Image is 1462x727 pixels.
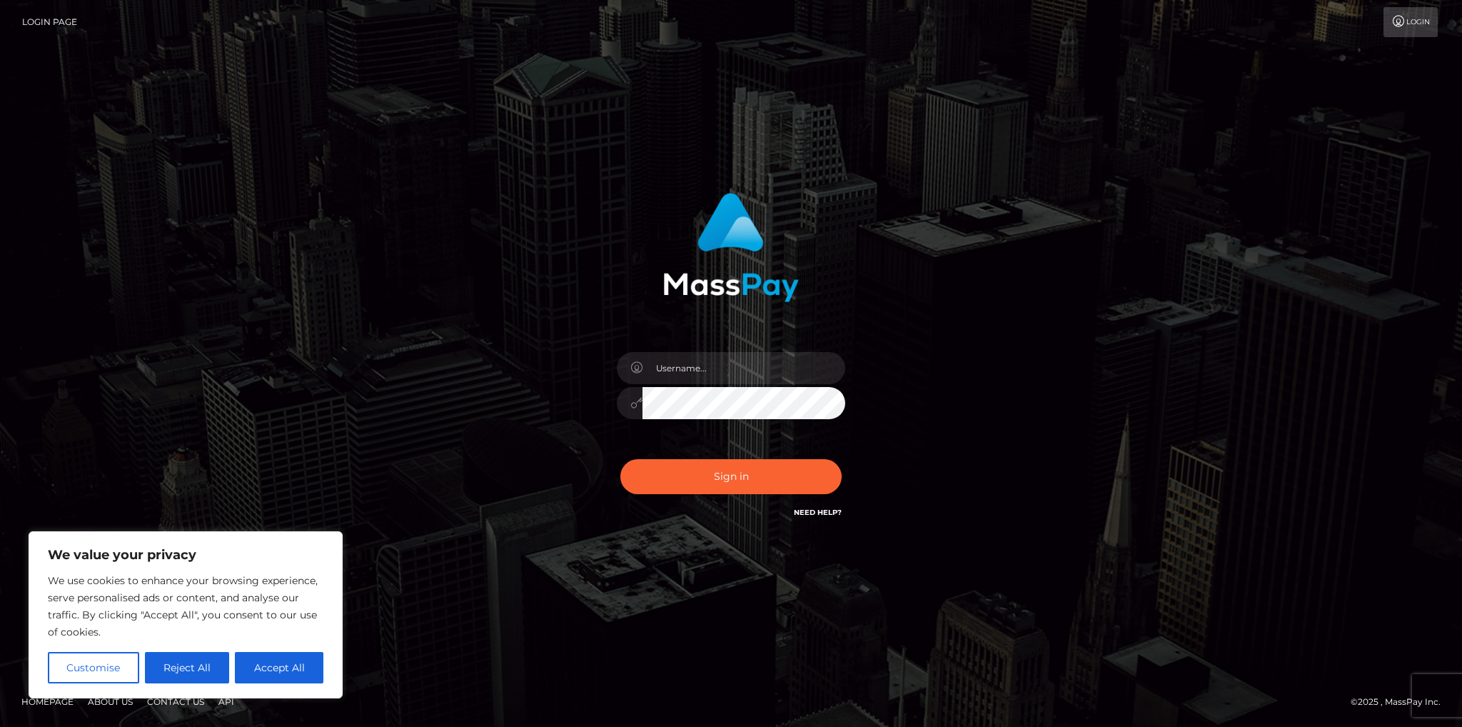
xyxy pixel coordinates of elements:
[141,691,210,713] a: Contact Us
[29,531,343,698] div: We value your privacy
[642,352,845,384] input: Username...
[16,691,79,713] a: Homepage
[620,459,842,494] button: Sign in
[663,193,799,302] img: MassPay Login
[48,652,139,683] button: Customise
[213,691,240,713] a: API
[48,572,323,641] p: We use cookies to enhance your browsing experience, serve personalised ads or content, and analys...
[1351,694,1451,710] div: © 2025 , MassPay Inc.
[794,508,842,517] a: Need Help?
[82,691,138,713] a: About Us
[235,652,323,683] button: Accept All
[145,652,230,683] button: Reject All
[1383,7,1438,37] a: Login
[22,7,77,37] a: Login Page
[48,546,323,563] p: We value your privacy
